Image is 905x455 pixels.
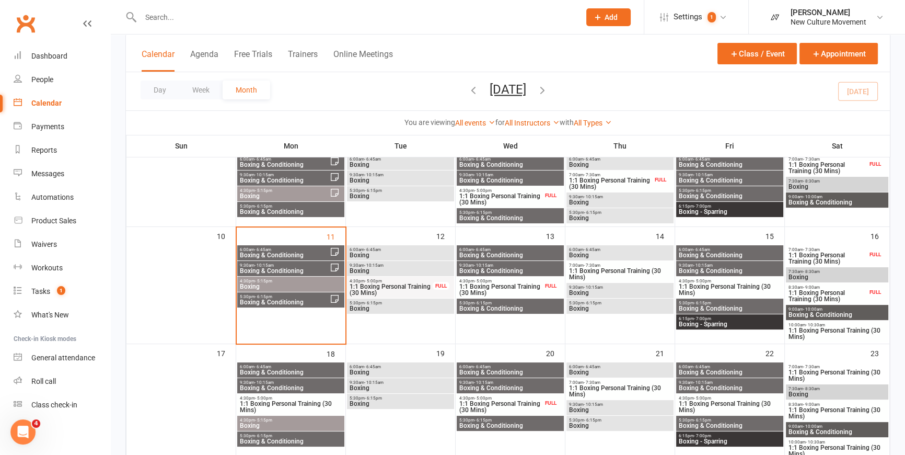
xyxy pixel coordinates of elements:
div: FULL [867,160,884,168]
span: 5:30pm [568,301,671,305]
div: 16 [871,227,889,244]
div: 19 [436,344,455,361]
span: 9:00am [788,195,886,199]
span: - 5:00pm [694,396,711,401]
a: Waivers [14,233,110,256]
span: Boxing [568,252,671,258]
button: Online Meetings [333,49,393,72]
div: 22 [765,344,784,361]
span: 5:30pm [459,301,562,305]
button: Trainers [288,49,318,72]
span: - 7:30am [803,157,820,162]
span: Boxing & Conditioning [459,305,562,312]
span: 1:1 Boxing Personal Training (30 Mins) [459,401,543,413]
span: Boxing & Conditioning [678,252,781,258]
span: 9:30am [239,173,330,177]
span: 6:00am [678,157,781,162]
div: FULL [433,282,449,290]
span: Boxing [568,423,671,429]
span: - 6:45am [364,365,381,369]
span: 9:30am [459,380,562,385]
span: 6:15pm [678,316,781,321]
button: Class / Event [717,43,797,64]
span: 5:30pm [459,210,562,215]
span: Boxing & Conditioning [239,268,330,274]
span: 6:00am [678,247,781,252]
button: Calendar [142,49,175,72]
div: 13 [546,227,565,244]
span: 5:30pm [678,418,781,423]
span: 9:30am [568,285,671,290]
div: Workouts [31,264,63,272]
div: Product Sales [31,217,76,225]
span: 1:1 Boxing Personal Training (30 Mins) [788,162,867,174]
a: All Instructors [505,119,560,127]
a: Product Sales [14,209,110,233]
div: FULL [542,399,559,407]
span: Boxing & Conditioning [459,369,562,376]
span: 8:30am [788,402,886,407]
div: FULL [542,191,559,199]
span: Boxing [349,268,452,274]
span: 4:30pm [239,279,342,283]
th: Sat [785,135,890,157]
span: Boxing [788,391,886,397]
span: 8:30am [788,285,867,290]
div: 20 [546,344,565,361]
span: 6:00am [239,247,330,252]
span: - 7:00pm [694,204,711,209]
span: 4:30pm [239,188,330,193]
span: - 10:15am [474,380,493,385]
span: 6:00am [678,365,781,369]
span: 9:00am [788,307,886,312]
div: 15 [765,227,784,244]
span: Boxing & Conditioning [459,177,562,184]
span: Boxing [349,401,452,407]
th: Fri [675,135,785,157]
span: - 9:00am [803,285,820,290]
span: 5:30pm [349,301,452,305]
span: Boxing & Conditioning [239,209,342,215]
span: - 6:15pm [694,418,711,423]
span: - 10:15am [254,173,274,177]
span: Boxing [568,305,671,312]
span: - 6:15pm [474,210,492,215]
span: 4:30pm [459,188,543,193]
span: - 10:15am [364,380,384,385]
span: - 6:45am [254,157,271,162]
span: 6:00am [568,365,671,369]
span: 4:30pm [239,396,342,401]
button: Week [179,81,223,99]
span: Boxing & Conditioning [239,252,330,258]
a: Tasks 1 [14,280,110,303]
a: Roll call [14,370,110,393]
span: 9:30am [349,380,452,385]
span: - 6:45am [474,157,491,162]
span: Boxing [239,193,330,199]
span: 7:30am [788,179,886,184]
span: Boxing & Conditioning [678,177,781,184]
span: Boxing - Sparring [678,209,781,215]
span: - 5:15pm [255,188,272,193]
button: Add [586,8,631,26]
span: Boxing & Conditioning [239,177,330,184]
span: 7:30am [788,269,886,274]
span: 1:1 Boxing Personal Training (30 Mins) [239,401,342,413]
button: Month [223,81,270,99]
a: All events [455,119,495,127]
span: Boxing & Conditioning [678,268,781,274]
button: Appointment [799,43,878,64]
span: - 10:15am [474,173,493,177]
div: New Culture Movement [791,17,866,27]
span: - 10:00am [803,424,822,429]
button: Day [141,81,179,99]
div: 23 [871,344,889,361]
span: Boxing & Conditioning [678,423,781,429]
span: Boxing & Conditioning [239,162,330,168]
a: General attendance kiosk mode [14,346,110,370]
span: Boxing [349,193,452,199]
span: Boxing & Conditioning [239,369,342,376]
span: Boxing & Conditioning [459,162,562,168]
span: 9:00am [788,424,886,429]
span: 5:30pm [568,418,671,423]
